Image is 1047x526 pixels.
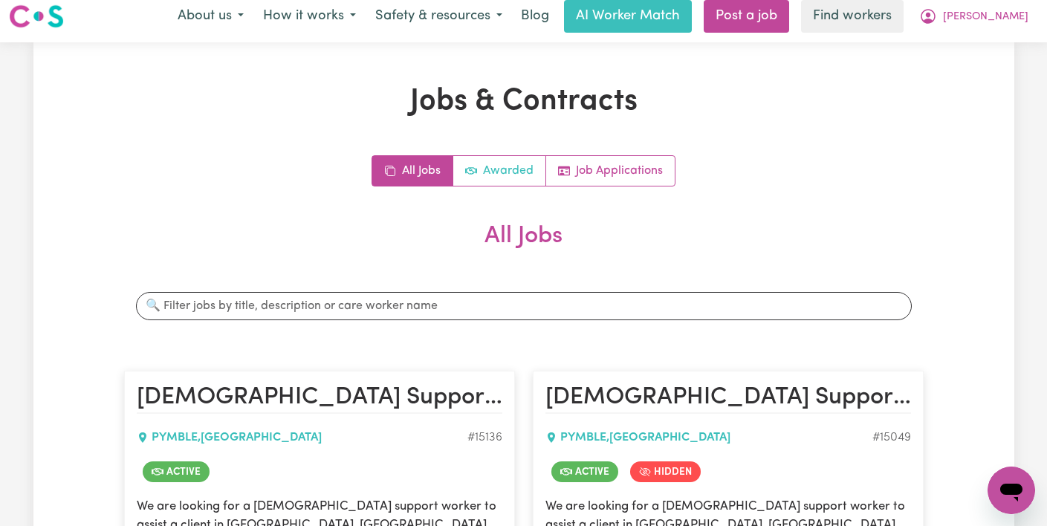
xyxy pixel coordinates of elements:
h1: Jobs & Contracts [124,84,924,120]
h2: Female Support Worker Needed In Pymble, NSW [137,383,502,413]
button: About us [168,1,253,32]
a: Job applications [546,156,675,186]
div: PYMBLE , [GEOGRAPHIC_DATA] [137,429,467,447]
input: 🔍 Filter jobs by title, description or care worker name [136,292,912,320]
div: Job ID #15136 [467,429,502,447]
div: Job ID #15049 [872,429,911,447]
img: Careseekers logo [9,3,64,30]
span: Job is active [143,461,210,482]
iframe: Button to launch messaging window [988,467,1035,514]
a: All jobs [372,156,453,186]
span: Job is active [551,461,618,482]
a: Active jobs [453,156,546,186]
div: PYMBLE , [GEOGRAPHIC_DATA] [545,429,872,447]
button: My Account [910,1,1038,32]
h2: Female Support Worker Needed In Pymble, NSW [545,383,911,413]
h2: All Jobs [124,222,924,274]
button: How it works [253,1,366,32]
button: Safety & resources [366,1,512,32]
span: [PERSON_NAME] [943,9,1028,25]
span: Job is hidden [630,461,701,482]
